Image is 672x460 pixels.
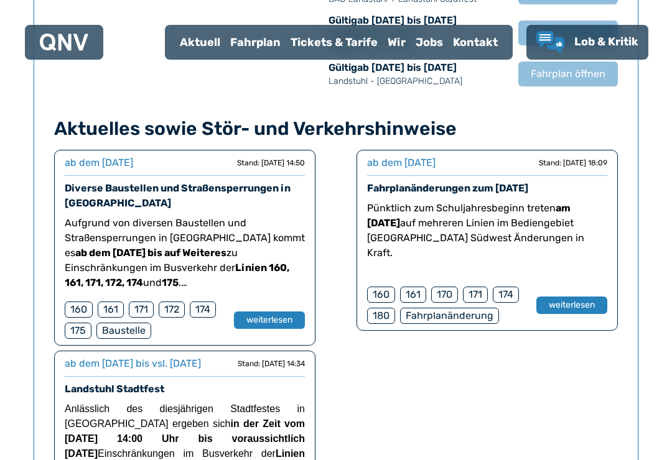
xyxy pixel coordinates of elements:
[98,301,124,318] div: 161
[431,287,458,303] div: 170
[329,60,506,88] div: Gültig ab [DATE] bis [DATE]
[536,297,607,314] button: weiterlesen
[383,26,411,58] a: Wir
[40,30,88,55] a: QNV Logo
[65,155,133,170] div: ab dem [DATE]
[65,262,289,288] strong: Linien 160, 161, 171, 172, 174
[367,201,607,260] p: Pünktlich zum Schuljahresbeginn treten auf mehreren Linien im Bediengebiet [GEOGRAPHIC_DATA] Südw...
[329,75,506,88] p: Landstuhl - [GEOGRAPHIC_DATA]
[531,67,605,81] span: Fahrplan öffnen
[65,356,201,371] div: ab dem [DATE] bis vsl. [DATE]
[65,216,305,290] p: Aufgrund von diversen Baustellen und Straßensperrungen in [GEOGRAPHIC_DATA] kommt es zu Einschrän...
[411,26,448,58] a: Jobs
[225,26,286,58] a: Fahrplan
[329,13,506,53] div: Gültig ab [DATE] bis [DATE]
[65,182,291,209] a: Diverse Baustellen und Straßensperrungen in [GEOGRAPHIC_DATA]
[65,383,164,395] a: Landstuhl Stadtfest
[162,277,179,288] strong: 175
[190,301,216,318] div: 174
[54,117,618,140] h4: Aktuelles sowie Stör- und Verkehrshinweise
[129,301,154,318] div: 171
[175,26,225,58] a: Aktuell
[536,31,638,53] a: Lob & Kritik
[96,323,151,339] div: Baustelle
[463,287,488,303] div: 171
[75,247,226,259] strong: ab dem [DATE] bis auf Weiteres
[574,35,638,48] span: Lob & Kritik
[238,359,305,369] div: Stand: [DATE] 14:34
[159,301,185,318] div: 172
[367,287,395,303] div: 160
[237,158,305,168] div: Stand: [DATE] 14:50
[234,311,305,329] button: weiterlesen
[40,34,88,51] img: QNV Logo
[367,182,528,194] a: Fahrplanänderungen zum [DATE]
[367,202,571,229] strong: am [DATE]
[400,287,426,303] div: 161
[367,308,395,324] div: 180
[518,62,618,86] button: Fahrplan öffnen
[65,323,91,339] div: 175
[539,158,607,168] div: Stand: [DATE] 18:09
[65,418,305,459] strong: in der Zeit vom [DATE] 14:00 Uhr bis voraussichtlich [DATE]
[518,21,618,45] button: Fahrplan öffnen
[493,287,519,303] div: 174
[286,26,383,58] a: Tickets & Tarife
[367,155,436,170] div: ab dem [DATE]
[400,308,499,324] div: Fahrplanänderung
[448,26,503,58] a: Kontakt
[65,301,93,318] div: 160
